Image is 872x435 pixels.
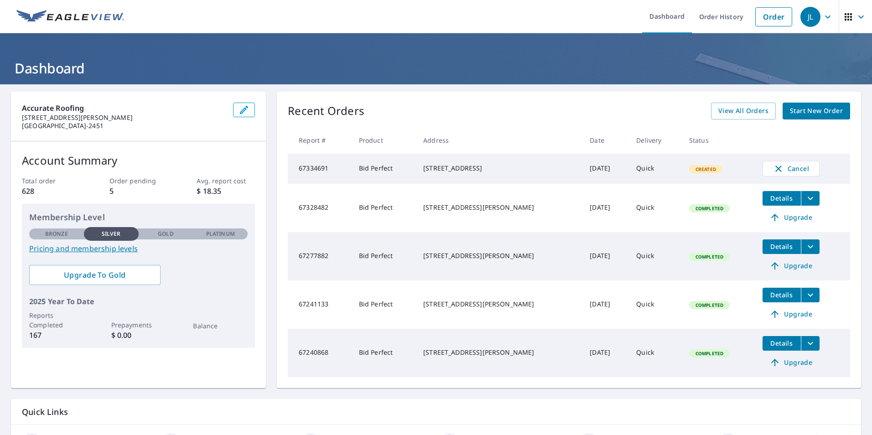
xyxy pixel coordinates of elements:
[629,280,682,329] td: Quick
[790,105,843,117] span: Start New Order
[682,127,755,154] th: Status
[29,265,161,285] a: Upgrade To Gold
[763,288,801,302] button: detailsBtn-67241133
[352,280,416,329] td: Bid Perfect
[718,105,768,117] span: View All Orders
[629,184,682,232] td: Quick
[352,232,416,280] td: Bid Perfect
[768,339,795,347] span: Details
[22,176,80,186] p: Total order
[22,122,226,130] p: [GEOGRAPHIC_DATA]-2451
[783,103,850,119] a: Start New Order
[36,270,153,280] span: Upgrade To Gold
[45,230,68,238] p: Bronze
[109,176,168,186] p: Order pending
[768,309,814,320] span: Upgrade
[711,103,776,119] a: View All Orders
[197,176,255,186] p: Avg. report cost
[416,127,582,154] th: Address
[582,154,629,184] td: [DATE]
[772,163,810,174] span: Cancel
[801,191,820,206] button: filesDropdownBtn-67328482
[423,203,575,212] div: [STREET_ADDRESS][PERSON_NAME]
[423,348,575,357] div: [STREET_ADDRESS][PERSON_NAME]
[288,127,352,154] th: Report #
[582,184,629,232] td: [DATE]
[582,232,629,280] td: [DATE]
[111,320,166,330] p: Prepayments
[690,254,729,260] span: Completed
[768,242,795,251] span: Details
[768,290,795,299] span: Details
[763,355,820,370] a: Upgrade
[629,232,682,280] td: Quick
[193,321,248,331] p: Balance
[629,154,682,184] td: Quick
[109,186,168,197] p: 5
[768,194,795,202] span: Details
[690,302,729,308] span: Completed
[288,329,352,377] td: 67240868
[197,186,255,197] p: $ 18.35
[800,7,820,27] div: JL
[29,330,84,341] p: 167
[629,329,682,377] td: Quick
[29,243,248,254] a: Pricing and membership levels
[763,336,801,351] button: detailsBtn-67240868
[29,296,248,307] p: 2025 Year To Date
[22,103,226,114] p: Accurate Roofing
[690,205,729,212] span: Completed
[423,164,575,173] div: [STREET_ADDRESS]
[582,127,629,154] th: Date
[352,329,416,377] td: Bid Perfect
[423,300,575,309] div: [STREET_ADDRESS][PERSON_NAME]
[801,288,820,302] button: filesDropdownBtn-67241133
[629,127,682,154] th: Delivery
[11,59,861,78] h1: Dashboard
[352,154,416,184] td: Bid Perfect
[288,280,352,329] td: 67241133
[768,357,814,368] span: Upgrade
[16,10,124,24] img: EV Logo
[763,259,820,273] a: Upgrade
[763,239,801,254] button: detailsBtn-67277882
[288,184,352,232] td: 67328482
[22,152,255,169] p: Account Summary
[29,311,84,330] p: Reports Completed
[582,280,629,329] td: [DATE]
[22,406,850,418] p: Quick Links
[22,114,226,122] p: [STREET_ADDRESS][PERSON_NAME]
[352,184,416,232] td: Bid Perfect
[801,336,820,351] button: filesDropdownBtn-67240868
[768,260,814,271] span: Upgrade
[768,212,814,223] span: Upgrade
[801,239,820,254] button: filesDropdownBtn-67277882
[582,329,629,377] td: [DATE]
[763,307,820,321] a: Upgrade
[763,191,801,206] button: detailsBtn-67328482
[423,251,575,260] div: [STREET_ADDRESS][PERSON_NAME]
[288,103,364,119] p: Recent Orders
[158,230,173,238] p: Gold
[755,7,792,26] a: Order
[288,154,352,184] td: 67334691
[102,230,121,238] p: Silver
[763,210,820,225] a: Upgrade
[352,127,416,154] th: Product
[111,330,166,341] p: $ 0.00
[690,350,729,357] span: Completed
[288,232,352,280] td: 67277882
[22,186,80,197] p: 628
[29,211,248,223] p: Membership Level
[690,166,721,172] span: Created
[763,161,820,176] button: Cancel
[206,230,235,238] p: Platinum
